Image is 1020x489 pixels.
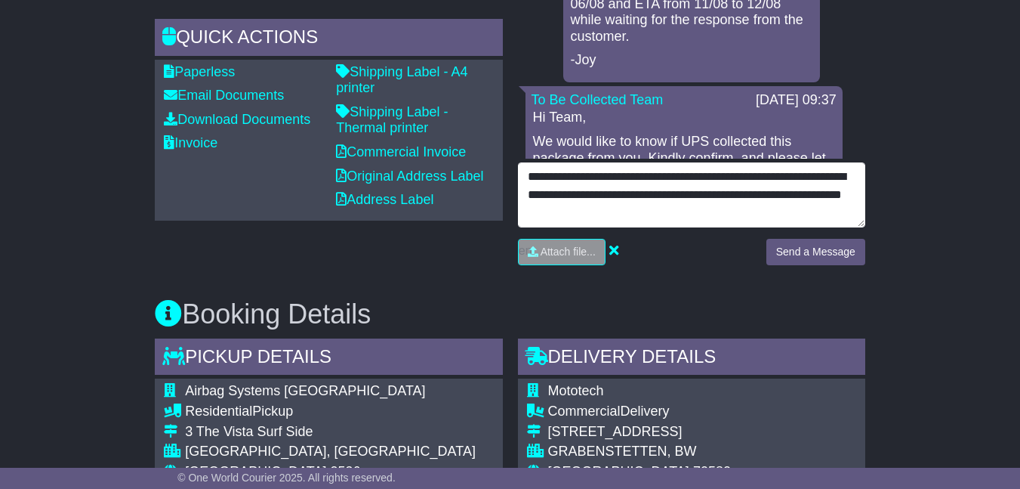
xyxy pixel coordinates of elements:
span: © One World Courier 2025. All rights reserved. [177,472,396,484]
a: Invoice [164,135,217,150]
span: [GEOGRAPHIC_DATA] [185,464,326,479]
div: Pickup [185,404,476,420]
p: -Joy [571,52,812,69]
a: Email Documents [164,88,284,103]
div: [STREET_ADDRESS] [548,424,778,441]
span: Mototech [548,383,604,398]
div: Delivery [548,404,778,420]
span: 72582 [693,464,731,479]
div: Pickup Details [155,339,502,379]
div: Delivery Details [518,339,865,379]
span: Residential [185,404,252,419]
a: Shipping Label - Thermal printer [336,104,448,136]
p: We would like to know if UPS collected this package from you. Kindly confirm, and please let us k... [533,134,835,199]
a: Paperless [164,64,235,79]
div: [DATE] 09:37 [756,92,837,109]
div: GRABENSTETTEN, BW [548,444,778,460]
span: Airbag Systems [GEOGRAPHIC_DATA] [185,383,425,398]
a: To Be Collected Team [532,92,664,107]
a: Shipping Label - A4 printer [336,64,467,96]
a: Original Address Label [336,169,483,184]
span: 2536 [331,464,361,479]
a: Download Documents [164,112,310,127]
span: Commercial [548,404,621,419]
div: Quick Actions [155,19,502,60]
span: [GEOGRAPHIC_DATA] [548,464,689,479]
a: Commercial Invoice [336,144,466,159]
p: Hi Team, [533,110,835,126]
div: 3 The Vista Surf Side [185,424,476,441]
button: Send a Message [766,239,865,265]
h3: Booking Details [155,299,865,330]
div: [GEOGRAPHIC_DATA], [GEOGRAPHIC_DATA] [185,444,476,460]
a: Address Label [336,192,433,207]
